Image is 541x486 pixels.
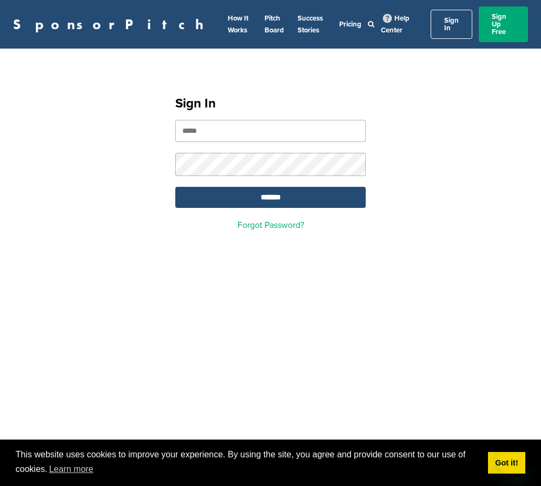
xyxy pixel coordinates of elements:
[16,448,479,477] span: This website uses cookies to improve your experience. By using the site, you agree and provide co...
[13,17,210,31] a: SponsorPitch
[298,14,323,35] a: Success Stories
[479,6,528,42] a: Sign Up Free
[488,452,525,474] a: dismiss cookie message
[339,20,361,29] a: Pricing
[431,10,472,39] a: Sign In
[265,14,284,35] a: Pitch Board
[175,94,366,113] h1: Sign In
[228,14,248,35] a: How It Works
[237,220,304,231] a: Forgot Password?
[498,443,532,477] iframe: Button to launch messaging window
[48,461,95,477] a: learn more about cookies
[381,12,410,37] a: Help Center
